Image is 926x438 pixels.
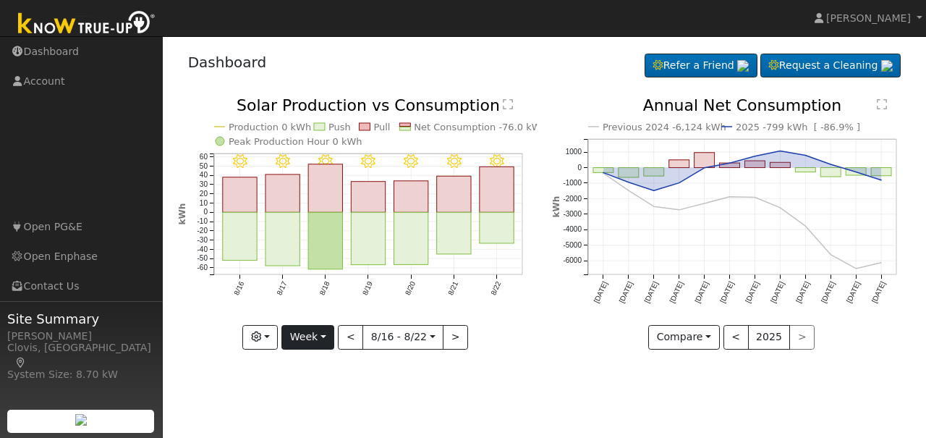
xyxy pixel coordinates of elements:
[779,206,782,209] circle: onclick=""
[693,280,710,304] text: [DATE]
[877,98,887,110] text: 
[645,54,757,78] a: Refer a Friend
[197,255,208,263] text: -50
[197,218,208,226] text: -10
[443,325,468,350] button: >
[437,177,471,213] rect: onclick=""
[618,280,634,304] text: [DATE]
[703,167,706,169] circle: onclick=""
[229,122,311,132] text: Production 0 kWh
[870,280,887,304] text: [DATE]
[199,153,208,161] text: 60
[603,122,726,132] text: Previous 2024 -6,124 kWh
[338,325,363,350] button: <
[7,367,155,382] div: System Size: 8.70 kW
[602,172,605,174] circle: onclick=""
[720,163,740,167] rect: onclick=""
[643,96,842,114] text: Annual Net Consumption
[414,122,547,132] text: Net Consumption -76.0 kWh
[804,225,807,228] circle: onclick=""
[199,190,208,198] text: 20
[276,155,290,169] i: 8/17 - Clear
[653,205,655,208] circle: onclick=""
[199,199,208,207] text: 10
[804,154,807,157] circle: onclick=""
[754,196,757,199] circle: onclick=""
[563,241,582,249] text: -5000
[627,181,630,184] circle: onclick=""
[373,122,390,132] text: Pull
[619,168,639,177] rect: onclick=""
[566,148,582,156] text: 1000
[480,167,514,213] rect: onclick=""
[754,155,757,158] circle: onclick=""
[644,168,664,177] rect: onclick=""
[328,122,351,132] text: Push
[563,179,582,187] text: -1000
[446,280,459,297] text: 8/21
[275,280,288,297] text: 8/17
[745,161,765,168] rect: onclick=""
[222,177,256,213] rect: onclick=""
[826,12,911,24] span: [PERSON_NAME]
[821,168,841,177] rect: onclick=""
[222,213,256,261] rect: onclick=""
[669,160,689,168] rect: onclick=""
[318,280,331,297] text: 8/18
[197,227,208,235] text: -20
[880,261,883,264] circle: onclick=""
[880,179,883,182] circle: onclick=""
[437,213,471,255] rect: onclick=""
[643,280,660,304] text: [DATE]
[503,98,513,110] text: 
[736,122,860,132] text: 2025 -799 kWh [ -86.9% ]
[7,329,155,344] div: [PERSON_NAME]
[872,168,892,176] rect: onclick=""
[744,280,760,304] text: [DATE]
[308,213,342,270] rect: onclick=""
[779,150,782,153] circle: onclick=""
[351,182,385,213] rect: onclick=""
[668,280,685,304] text: [DATE]
[694,153,715,168] rect: onclick=""
[7,340,155,371] div: Clovis, [GEOGRAPHIC_DATA]
[846,168,867,175] rect: onclick=""
[563,210,582,218] text: -3000
[188,54,267,71] a: Dashboard
[237,96,500,114] text: Solar Production vs Consumption
[394,213,428,265] rect: onclick=""
[394,181,428,212] rect: onclick=""
[177,203,187,225] text: kWh
[653,190,655,193] circle: onclick=""
[362,325,443,350] button: 8/16 - 8/22
[318,155,333,169] i: 8/18 - Clear
[361,280,374,297] text: 8/19
[577,164,582,172] text: 0
[266,174,300,212] rect: onclick=""
[7,309,155,329] span: Site Summary
[489,280,502,297] text: 8/22
[796,168,816,172] rect: onclick=""
[729,195,731,198] circle: onclick=""
[308,164,342,213] rect: onclick=""
[592,280,609,304] text: [DATE]
[845,280,862,304] text: [DATE]
[199,180,208,188] text: 30
[881,60,893,72] img: retrieve
[551,196,561,218] text: kWh
[446,155,461,169] i: 8/21 - MostlyClear
[199,162,208,170] text: 50
[404,155,418,169] i: 8/20 - Clear
[197,264,208,271] text: -60
[703,202,706,205] circle: onclick=""
[203,209,208,216] text: 0
[232,280,245,297] text: 8/16
[830,253,833,256] circle: onclick=""
[769,280,786,304] text: [DATE]
[229,136,362,147] text: Peak Production Hour 0 kWh
[737,60,749,72] img: retrieve
[197,236,208,244] text: -30
[729,162,731,165] circle: onclick=""
[855,267,858,270] circle: onclick=""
